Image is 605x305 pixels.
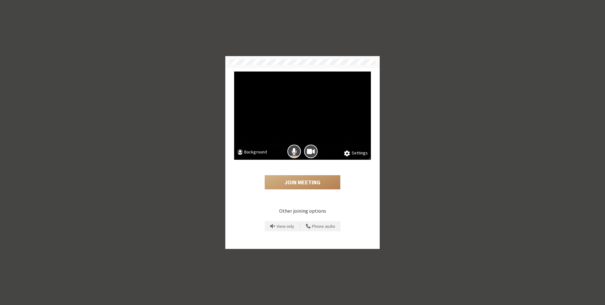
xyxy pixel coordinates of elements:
[304,145,318,158] button: Camera is on
[344,150,368,157] button: Settings
[265,175,340,190] button: Join Meeting
[304,221,337,231] button: Use your phone for mic and speaker while you view the meeting on this device.
[312,224,335,229] span: Phone audio
[300,222,301,230] span: |
[268,221,297,231] button: Prevent echo when there is already an active mic and speaker in the room.
[237,149,267,157] button: Background
[277,224,294,229] span: View only
[234,207,371,215] p: Other joining options
[287,145,301,158] button: Mic is on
